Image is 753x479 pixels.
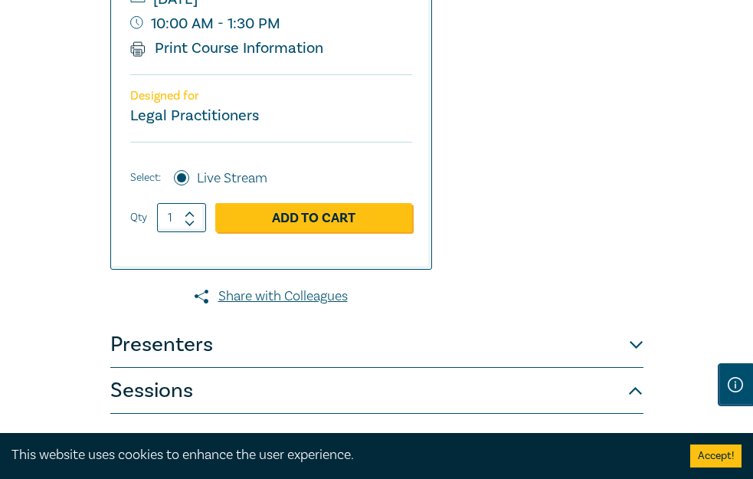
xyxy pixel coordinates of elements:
[690,445,742,468] button: Accept cookies
[728,377,743,392] img: Information Icon
[157,203,206,232] input: 1
[130,38,324,58] a: Print Course Information
[130,169,161,186] span: Select:
[130,89,412,103] p: Designed for
[110,368,643,414] button: Sessions
[130,209,147,226] label: Qty
[130,11,412,36] small: 10:00 AM - 1:30 PM
[130,106,259,126] small: Legal Practitioners
[215,203,412,232] a: Add to Cart
[110,287,432,307] a: Share with Colleagues
[197,169,267,189] label: Live Stream
[11,445,667,465] div: This website uses cookies to enhance the user experience.
[110,322,643,368] button: Presenters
